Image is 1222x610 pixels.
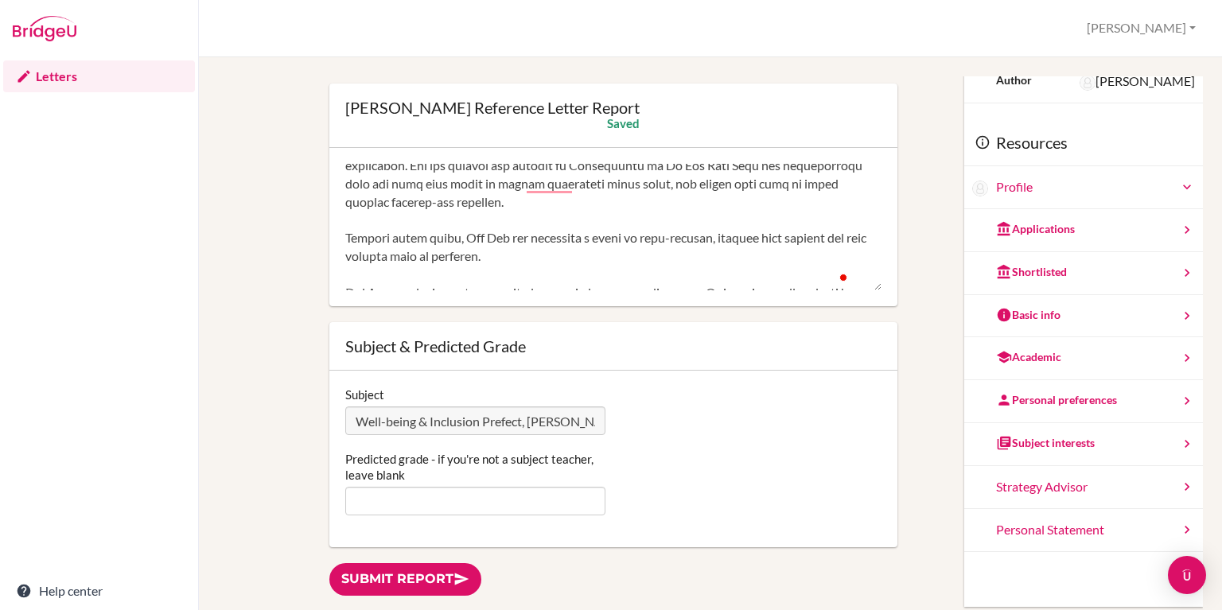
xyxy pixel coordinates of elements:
[996,72,1032,88] div: Author
[964,337,1203,380] a: Academic
[964,466,1203,509] a: Strategy Advisor
[345,338,881,354] div: Subject & Predicted Grade
[996,307,1060,323] div: Basic info
[3,60,195,92] a: Letters
[964,209,1203,252] a: Applications
[345,99,640,115] div: [PERSON_NAME] Reference Letter Report
[996,221,1075,237] div: Applications
[996,349,1061,365] div: Academic
[996,435,1095,451] div: Subject interests
[345,387,384,402] label: Subject
[13,16,76,41] img: Bridge-U
[964,252,1203,295] a: Shortlisted
[996,178,1195,196] a: Profile
[964,509,1203,552] a: Personal Statement
[345,164,881,291] textarea: To enrich screen reader interactions, please activate Accessibility in Grammarly extension settings
[996,264,1067,280] div: Shortlisted
[972,181,988,196] img: Gia Han Le Nguyen
[329,563,481,596] a: Submit report
[996,392,1117,408] div: Personal preferences
[1080,14,1203,43] button: [PERSON_NAME]
[964,119,1203,167] div: Resources
[607,115,640,131] div: Saved
[964,295,1203,338] a: Basic info
[1080,75,1096,91] img: Paul Rispin
[1168,556,1206,594] div: Open Intercom Messenger
[345,451,605,483] label: Predicted grade - if you're not a subject teacher, leave blank
[964,380,1203,423] a: Personal preferences
[1080,72,1195,91] div: [PERSON_NAME]
[964,423,1203,466] a: Subject interests
[3,575,195,607] a: Help center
